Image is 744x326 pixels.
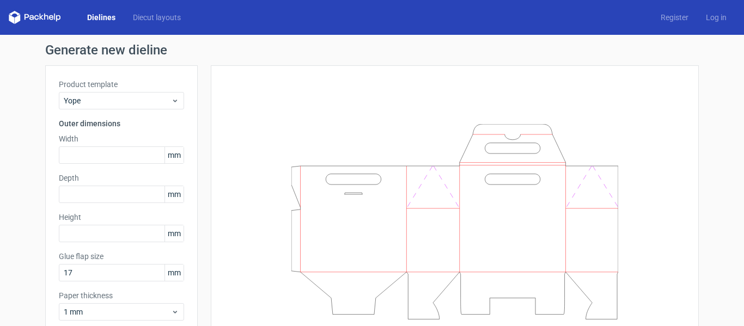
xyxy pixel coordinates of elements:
[124,12,190,23] a: Diecut layouts
[59,290,184,301] label: Paper thickness
[697,12,735,23] a: Log in
[45,44,699,57] h1: Generate new dieline
[64,306,171,317] span: 1 mm
[59,118,184,129] h3: Outer dimensions
[652,12,697,23] a: Register
[164,186,184,202] span: mm
[59,133,184,144] label: Width
[78,12,124,23] a: Dielines
[59,79,184,90] label: Product template
[59,173,184,183] label: Depth
[59,251,184,262] label: Glue flap size
[164,147,184,163] span: mm
[64,95,171,106] span: Yope
[59,212,184,223] label: Height
[164,225,184,242] span: mm
[164,265,184,281] span: mm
